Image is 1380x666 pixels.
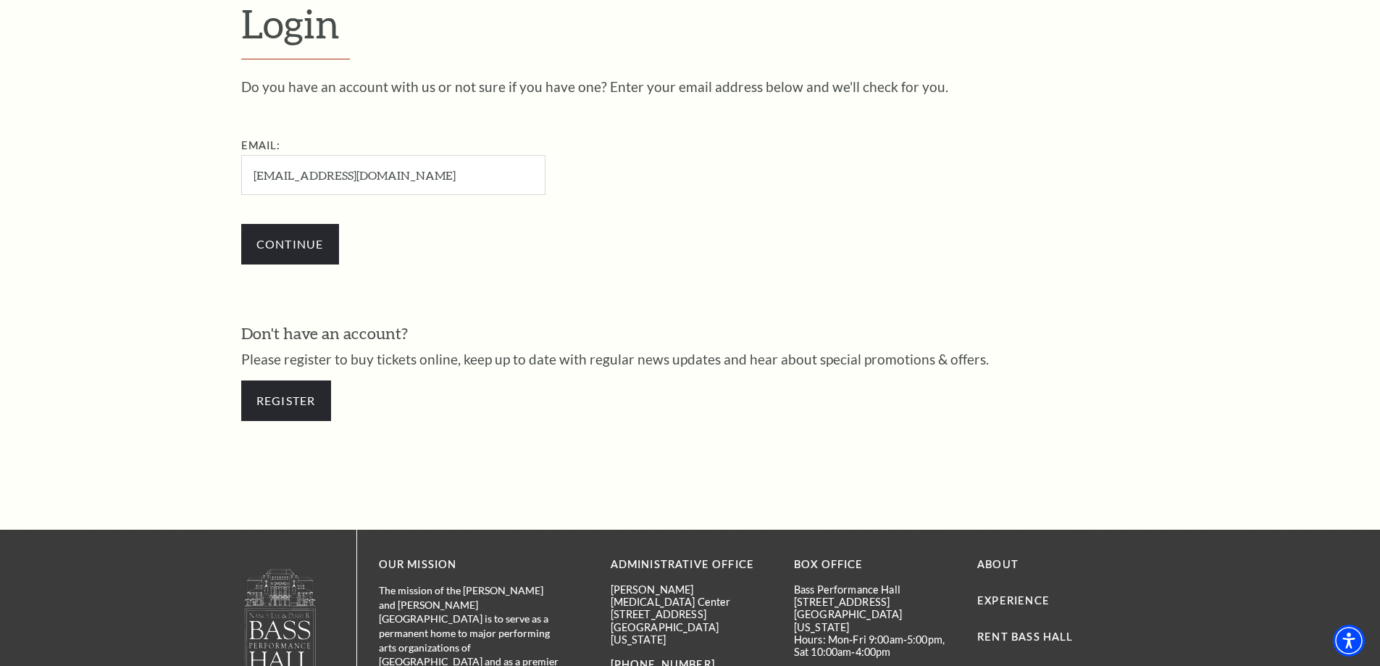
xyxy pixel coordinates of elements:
p: Please register to buy tickets online, keep up to date with regular news updates and hear about s... [241,352,1139,366]
div: Accessibility Menu [1333,625,1365,657]
a: Register [241,380,331,421]
a: Rent Bass Hall [977,630,1073,643]
p: BOX OFFICE [794,556,955,574]
p: [STREET_ADDRESS] [794,596,955,608]
p: Bass Performance Hall [794,583,955,596]
input: Submit button [241,224,339,265]
input: Required [241,155,545,195]
a: Experience [977,594,1050,607]
p: [GEOGRAPHIC_DATA][US_STATE] [611,621,772,646]
p: Hours: Mon-Fri 9:00am-5:00pm, Sat 10:00am-4:00pm [794,633,955,659]
p: Do you have an account with us or not sure if you have one? Enter your email address below and we... [241,80,1139,93]
p: OUR MISSION [379,556,560,574]
p: [STREET_ADDRESS] [611,608,772,620]
p: [PERSON_NAME][MEDICAL_DATA] Center [611,583,772,609]
h3: Don't have an account? [241,322,1139,345]
a: About [977,558,1019,570]
p: Administrative Office [611,556,772,574]
label: Email: [241,139,281,151]
p: [GEOGRAPHIC_DATA][US_STATE] [794,608,955,633]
